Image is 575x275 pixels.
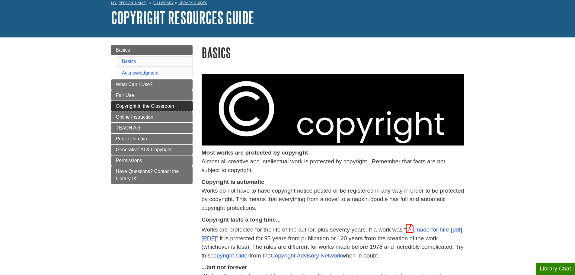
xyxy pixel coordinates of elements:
[202,45,464,60] h1: Basics
[111,134,193,144] a: Public Domain
[202,149,308,156] strong: Most works are protected by copyright
[202,216,281,223] strong: Copyright lasts a long time...
[122,59,136,64] a: Basics
[202,216,464,260] p: Works are protected for the life of the author, plus seventy years. If a work was “ ” it is prote...
[210,252,249,259] a: copyright slider
[116,136,147,141] span: Public Domain
[202,264,247,270] strong: ...but not forever
[111,145,193,155] a: Generative AI & Copyright
[111,45,193,55] a: Basics
[122,70,159,75] a: Acknowledgment
[111,0,147,5] a: My [PERSON_NAME]
[111,101,193,111] a: Copyright in the Classroom
[116,47,130,53] span: Basics
[111,155,193,166] a: Permissions
[111,123,193,133] a: TEACH Act
[111,79,193,90] a: What Can I Use?
[202,226,462,241] a: made for hire [pdf]
[116,104,174,109] span: Copyright in the Classroom
[111,90,193,101] a: Fair Use
[111,45,193,184] div: Guide Page Menu
[153,1,174,5] a: DU Library
[132,177,137,181] i: This link opens in a new window
[202,178,464,213] p: Works do not have to have copyright notice posted or be registered in any way in order to be prot...
[116,147,172,152] span: Generative AI & Copyright
[111,166,193,184] a: Have Questions? Contact the Library
[271,252,342,259] a: Copyright Advisory Network
[116,125,140,130] span: TEACH Act
[116,93,134,98] span: Fair Use
[178,1,207,5] a: Library Guides
[116,114,154,120] span: Online Instruction
[202,149,464,174] p: Almost all creative and intellectual work is protected by copyright. Remember that facts are not ...
[116,169,179,181] span: Have Questions? Contact the Library
[202,74,464,146] img: copyright
[536,263,575,275] button: Library Chat
[111,8,254,27] a: Copyright Resources Guide
[111,112,193,122] a: Online Instruction
[116,82,153,87] span: What Can I Use?
[202,179,264,185] strong: Copyright is automatic
[116,158,142,163] span: Permissions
